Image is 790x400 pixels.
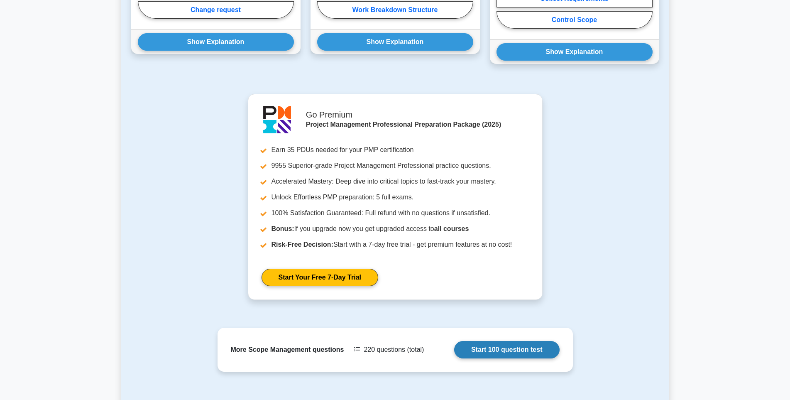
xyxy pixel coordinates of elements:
button: Show Explanation [497,43,653,61]
label: Control Scope [497,11,653,29]
label: Change request [138,1,294,19]
a: Start 100 question test [454,341,560,358]
a: Start Your Free 7-Day Trial [262,269,378,286]
button: Show Explanation [317,33,473,51]
button: Show Explanation [138,33,294,51]
label: Work Breakdown Structure [317,1,473,19]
